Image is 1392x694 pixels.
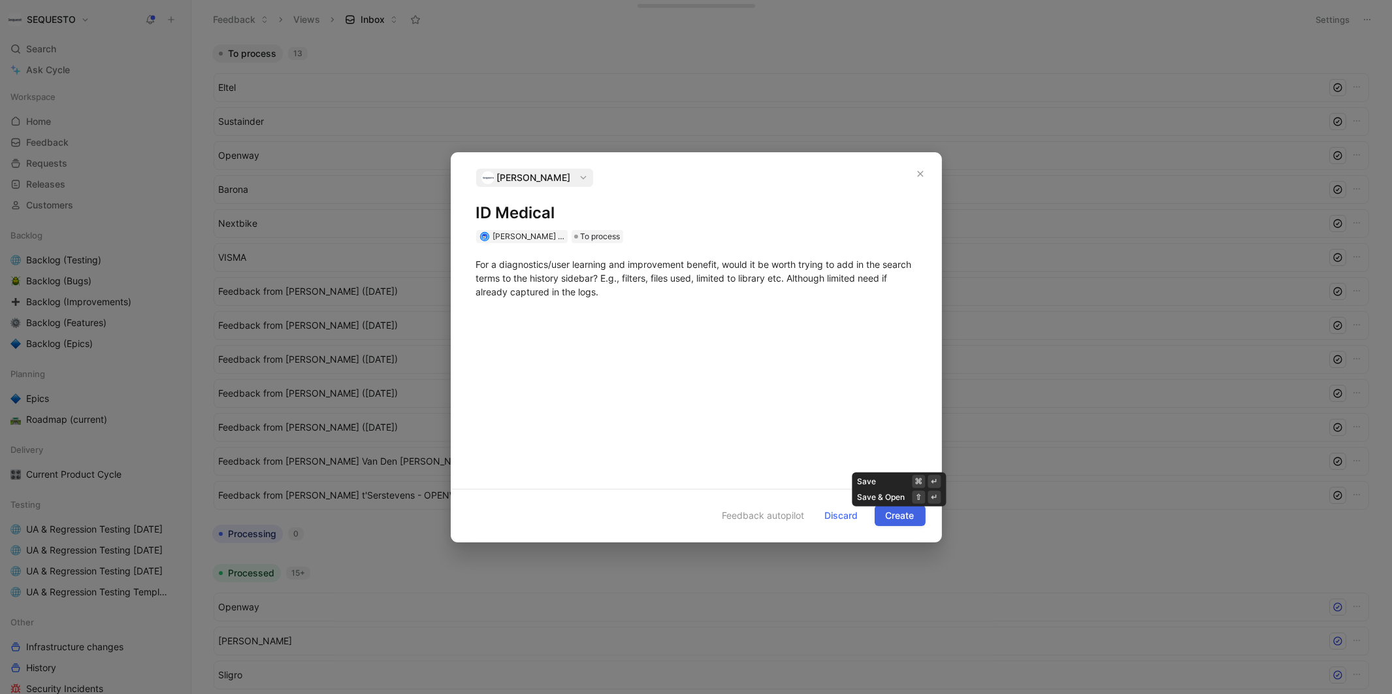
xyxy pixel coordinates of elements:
[476,203,916,223] h1: ID Medical
[581,230,621,243] span: To process
[476,169,593,187] button: logo[PERSON_NAME]
[886,508,915,523] span: Create
[695,507,809,524] button: Feedback autopilot
[825,508,858,523] span: Discard
[476,259,915,297] span: For a diagnostics/user learning and improvement benefit, would it be worth trying to add in the s...
[481,233,488,240] img: avatar
[572,230,623,243] div: To process
[875,505,926,526] button: Create
[722,508,805,523] span: Feedback autopilot
[481,171,494,184] img: logo
[814,505,869,526] button: Discard
[497,170,571,186] span: [PERSON_NAME]
[493,231,604,241] span: [PERSON_NAME] t'Serstevens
